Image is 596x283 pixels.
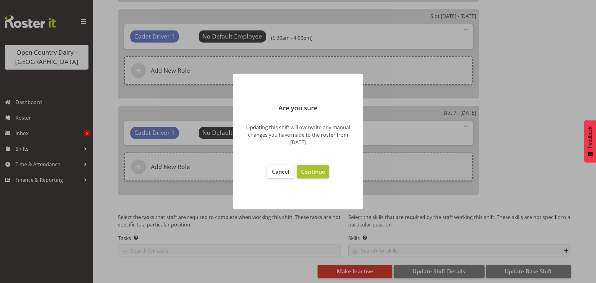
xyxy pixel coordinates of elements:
[587,126,593,148] span: Feedback
[267,165,294,178] button: Cancel
[272,168,289,175] span: Cancel
[239,105,357,111] p: Are you sure
[301,168,325,175] span: Continue
[297,165,329,178] button: Continue
[584,120,596,162] button: Feedback - Show survey
[242,124,354,146] div: Updating this shift will overwrite any manual changes you have made to the roster from [DATE]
